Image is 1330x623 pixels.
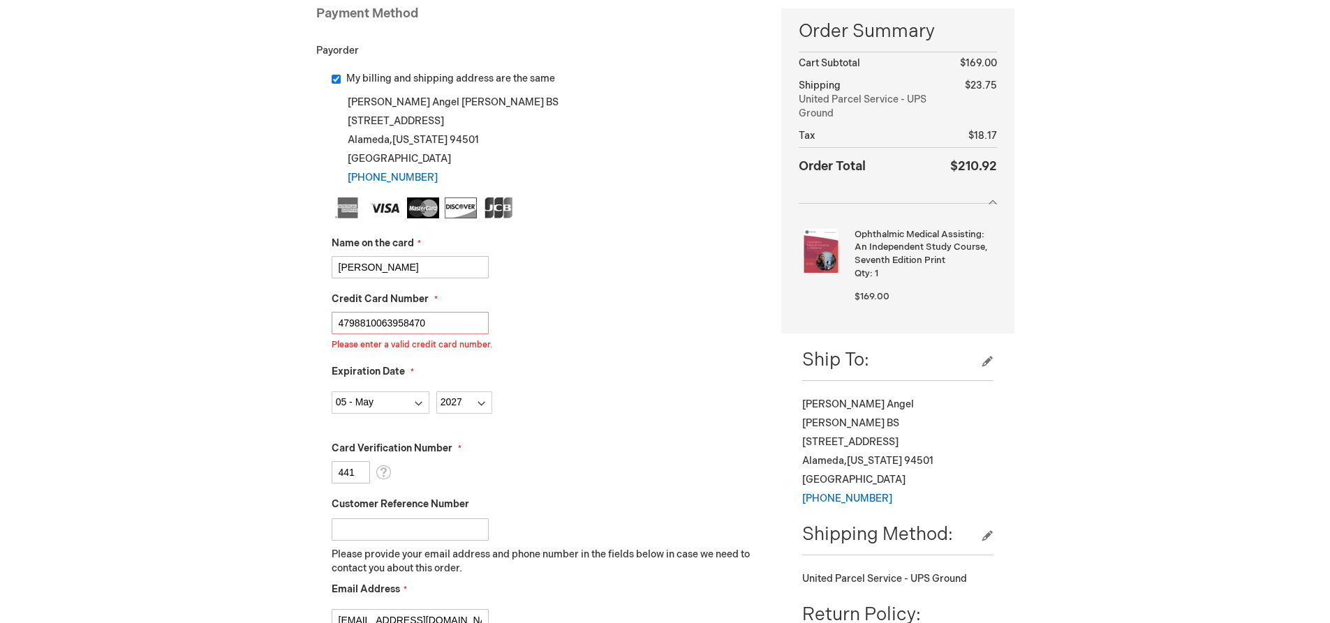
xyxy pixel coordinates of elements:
[332,237,414,249] span: Name on the card
[332,498,469,510] span: Customer Reference Number
[950,159,997,174] span: $210.92
[875,268,878,279] span: 1
[799,80,841,91] span: Shipping
[968,130,997,142] span: $18.17
[799,228,843,273] img: Ophthalmic Medical Assisting: An Independent Study Course, Seventh Edition Print
[855,228,993,267] strong: Ophthalmic Medical Assisting: An Independent Study Course, Seventh Edition Print
[802,493,892,504] a: [PHONE_NUMBER]
[445,197,477,218] img: Discover
[802,350,869,371] span: Ship To:
[482,197,515,218] img: JCB
[332,583,400,595] span: Email Address
[799,52,950,75] th: Cart Subtotal
[802,524,953,546] span: Shipping Method:
[855,291,889,302] span: $169.00
[847,455,902,467] span: [US_STATE]
[332,339,761,351] div: Please enter a valid credit card number.
[346,73,555,84] span: My billing and shipping address are the same
[369,197,401,218] img: Visa
[348,172,438,183] a: [PHONE_NUMBER]
[960,57,997,69] span: $169.00
[855,268,870,279] span: Qty
[316,45,359,57] span: Payorder
[332,293,429,305] span: Credit Card Number
[332,548,761,576] p: Please provide your email address and phone number in the fields below in case we need to contact...
[799,93,950,121] span: United Parcel Service - UPS Ground
[332,93,761,187] div: [PERSON_NAME] Angel [PERSON_NAME] BS [STREET_ADDRESS] Alameda , 94501 [GEOGRAPHIC_DATA]
[802,573,967,585] span: United Parcel Service - UPS Ground
[407,197,439,218] img: MasterCard
[799,156,866,176] strong: Order Total
[965,80,997,91] span: $23.75
[802,395,993,508] div: [PERSON_NAME] Angel [PERSON_NAME] BS [STREET_ADDRESS] Alameda , 94501 [GEOGRAPHIC_DATA]
[799,19,996,52] span: Order Summary
[332,312,489,334] input: Credit Card Number
[316,5,761,30] div: Payment Method
[332,442,452,454] span: Card Verification Number
[332,197,364,218] img: American Express
[332,366,405,377] span: Expiration Date
[332,461,370,483] input: Card Verification Number
[392,134,448,146] span: [US_STATE]
[799,125,950,148] th: Tax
